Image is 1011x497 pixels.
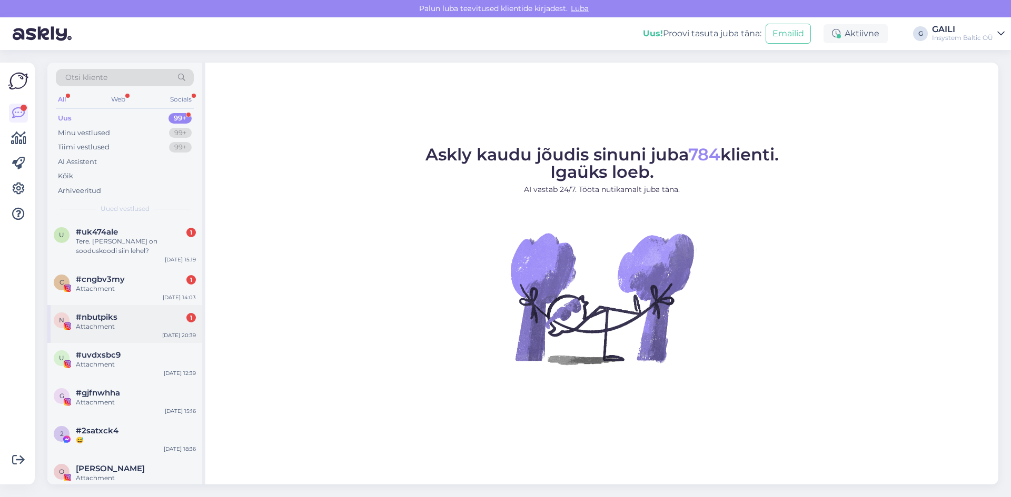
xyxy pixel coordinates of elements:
span: g [60,392,64,400]
div: All [56,93,68,106]
div: Attachment [76,284,196,293]
div: [DATE] 15:16 [165,407,196,415]
b: Uus! [643,28,663,38]
p: AI vastab 24/7. Tööta nutikamalt juba täna. [425,184,779,195]
div: Insystem Baltic OÜ [932,34,993,42]
span: Luba [568,4,592,13]
div: [DATE] 12:39 [164,369,196,377]
div: [DATE] 15:19 [165,256,196,263]
div: Tere. [PERSON_NAME] on sooduskoodi siin lehel? [76,237,196,256]
div: Attachment [76,322,196,331]
span: 2 [60,430,64,438]
div: G [913,26,928,41]
span: 784 [688,144,720,165]
div: Attachment [76,398,196,407]
div: Attachment [76,360,196,369]
button: Emailid [766,24,811,44]
a: GAILIInsystem Baltic OÜ [932,25,1005,42]
span: c [60,278,64,286]
div: Kõik [58,171,73,181]
div: [DATE] 14:03 [163,293,196,301]
span: #uvdxsbc9 [76,350,121,360]
div: [DATE] 20:39 [162,331,196,339]
div: 1 [186,228,196,237]
div: Web [109,93,127,106]
div: Tiimi vestlused [58,142,110,153]
div: AI Assistent [58,157,97,167]
div: 99+ [169,142,192,153]
div: Uus [58,113,72,124]
div: 99+ [169,128,192,138]
span: #nbutpiks [76,312,117,322]
span: #gjfnwhha [76,388,120,398]
div: Proovi tasuta juba täna: [643,27,761,40]
img: Askly Logo [8,71,28,91]
div: Aktiivne [824,24,888,43]
div: [DATE] 18:36 [164,445,196,453]
span: Askly kaudu jõudis sinuni juba klienti. Igaüks loeb. [425,144,779,182]
img: No Chat active [507,204,697,393]
span: #2satxck4 [76,426,118,435]
div: GAILI [932,25,993,34]
div: Arhiveeritud [58,186,101,196]
span: n [59,316,64,324]
span: Олеся Егорова [76,464,145,473]
span: Otsi kliente [65,72,107,83]
span: u [59,354,64,362]
div: 😅 [76,435,196,445]
span: u [59,231,64,239]
div: Socials [168,93,194,106]
div: Minu vestlused [58,128,110,138]
div: 1 [186,313,196,322]
span: Uued vestlused [101,204,150,214]
div: 1 [186,275,196,285]
div: 99+ [168,113,192,124]
span: О [59,468,64,475]
div: Attachment [76,473,196,483]
span: #uk474ale [76,227,118,237]
div: [DATE] 18:18 [165,483,196,491]
span: #cngbv3my [76,275,125,284]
